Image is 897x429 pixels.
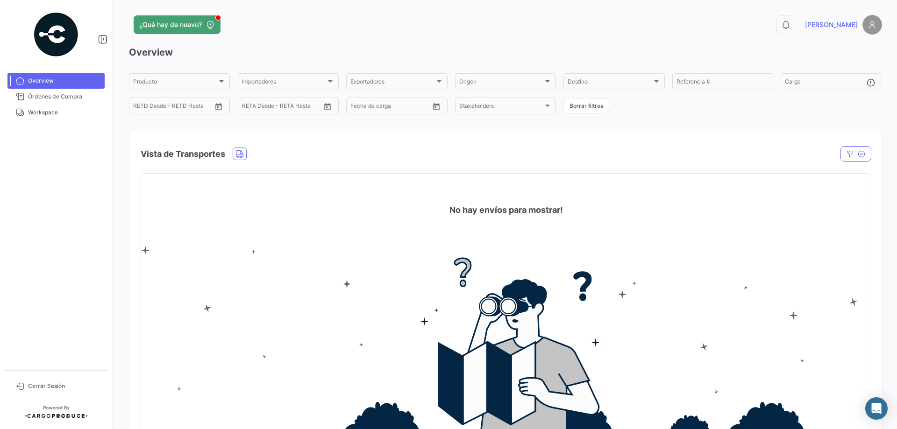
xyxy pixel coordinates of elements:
button: Open calendar [212,99,226,113]
span: Stakeholders [459,104,543,111]
span: ¿Qué hay de nuevo? [139,20,202,29]
span: Destino [568,80,652,86]
span: Producto [133,80,217,86]
span: [PERSON_NAME] [805,20,858,29]
span: Overview [28,77,101,85]
span: Workspace [28,108,101,117]
input: Hasta [157,104,194,111]
span: Órdenes de Compra [28,92,101,101]
input: Desde [350,104,367,111]
button: Land [233,148,246,160]
a: Overview [7,73,105,89]
span: Importadores [242,80,326,86]
span: Origen [459,80,543,86]
button: Open calendar [320,99,335,113]
input: Desde [242,104,259,111]
input: Hasta [374,104,411,111]
h3: Overview [129,46,882,59]
h4: Vista de Transportes [141,148,225,161]
a: Workspace [7,105,105,120]
input: Hasta [265,104,303,111]
h4: No hay envíos para mostrar! [449,204,563,217]
button: ¿Qué hay de nuevo? [134,15,221,34]
div: Abrir Intercom Messenger [865,397,888,420]
button: Borrar filtros [563,98,609,113]
span: Cerrar Sesión [28,382,101,390]
button: Open calendar [429,99,443,113]
input: Desde [133,104,150,111]
img: placeholder-user.png [862,15,882,35]
a: Órdenes de Compra [7,89,105,105]
span: Exportadores [350,80,434,86]
img: powered-by.png [33,11,79,58]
